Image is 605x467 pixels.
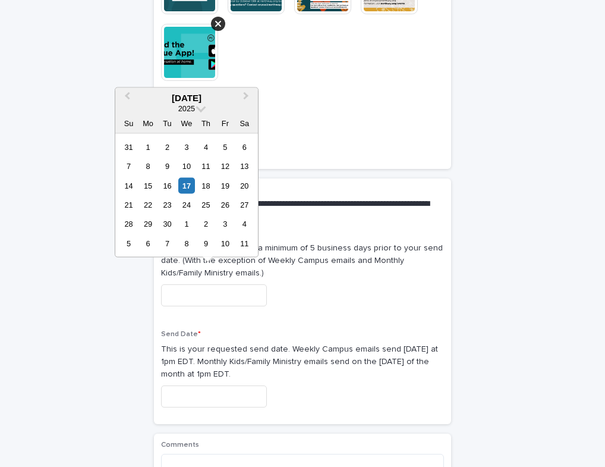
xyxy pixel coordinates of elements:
div: Choose Wednesday, September 3rd, 2025 [178,139,194,155]
div: We [178,115,194,131]
div: Fr [217,115,233,131]
div: Choose Tuesday, September 9th, 2025 [159,158,175,174]
div: Tu [159,115,175,131]
div: [DATE] [115,92,258,103]
button: Next Month [238,89,257,108]
div: Choose Tuesday, September 2nd, 2025 [159,139,175,155]
div: Choose Friday, September 12th, 2025 [217,158,233,174]
div: Choose Thursday, October 2nd, 2025 [198,216,214,232]
div: Su [121,115,137,131]
div: Choose Monday, September 22nd, 2025 [140,197,156,213]
div: Choose Friday, September 26th, 2025 [217,197,233,213]
div: Choose Sunday, September 28th, 2025 [121,216,137,232]
div: Choose Saturday, September 6th, 2025 [237,139,253,155]
div: Choose Friday, October 3rd, 2025 [217,216,233,232]
div: Choose Sunday, September 7th, 2025 [121,158,137,174]
div: Choose Tuesday, October 7th, 2025 [159,235,175,251]
div: Choose Thursday, October 9th, 2025 [198,235,214,251]
div: Choose Thursday, September 4th, 2025 [198,139,214,155]
div: Choose Monday, September 15th, 2025 [140,177,156,193]
div: Choose Wednesday, September 24th, 2025 [178,197,194,213]
div: Mo [140,115,156,131]
div: Choose Friday, September 5th, 2025 [217,139,233,155]
div: Choose Sunday, October 5th, 2025 [121,235,137,251]
div: Choose Monday, September 8th, 2025 [140,158,156,174]
div: Choose Thursday, September 25th, 2025 [198,197,214,213]
div: Choose Saturday, September 27th, 2025 [237,197,253,213]
div: Choose Saturday, October 4th, 2025 [237,216,253,232]
div: Choose Tuesday, September 30th, 2025 [159,216,175,232]
div: Choose Wednesday, September 17th, 2025 [178,177,194,193]
span: 2025 [178,104,195,112]
div: Choose Monday, October 6th, 2025 [140,235,156,251]
div: Choose Wednesday, October 8th, 2025 [178,235,194,251]
div: Choose Saturday, September 20th, 2025 [237,177,253,193]
div: Choose Thursday, September 11th, 2025 [198,158,214,174]
div: Sa [237,115,253,131]
div: Choose Sunday, September 14th, 2025 [121,177,137,193]
div: Choose Wednesday, October 1st, 2025 [178,216,194,232]
div: month 2025-09 [119,137,254,253]
span: Comments [161,441,199,449]
p: Your due date should be a minimum of 5 business days prior to your send date. (With the exception... [161,242,444,279]
span: Send Date [161,331,201,338]
div: Th [198,115,214,131]
div: Choose Wednesday, September 10th, 2025 [178,158,194,174]
div: Choose Friday, October 10th, 2025 [217,235,233,251]
div: Choose Tuesday, September 23rd, 2025 [159,197,175,213]
div: Choose Thursday, September 18th, 2025 [198,177,214,193]
div: Choose Saturday, September 13th, 2025 [237,158,253,174]
div: Choose Saturday, October 11th, 2025 [237,235,253,251]
div: Choose Monday, September 29th, 2025 [140,216,156,232]
div: Choose Friday, September 19th, 2025 [217,177,233,193]
button: Previous Month [116,89,136,108]
div: Choose Monday, September 1st, 2025 [140,139,156,155]
div: Choose Tuesday, September 16th, 2025 [159,177,175,193]
p: This is your requested send date. Weekly Campus emails send [DATE] at 1pm EDT. Monthly Kids/Famil... [161,343,444,380]
div: Choose Sunday, August 31st, 2025 [121,139,137,155]
div: Choose Sunday, September 21st, 2025 [121,197,137,213]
